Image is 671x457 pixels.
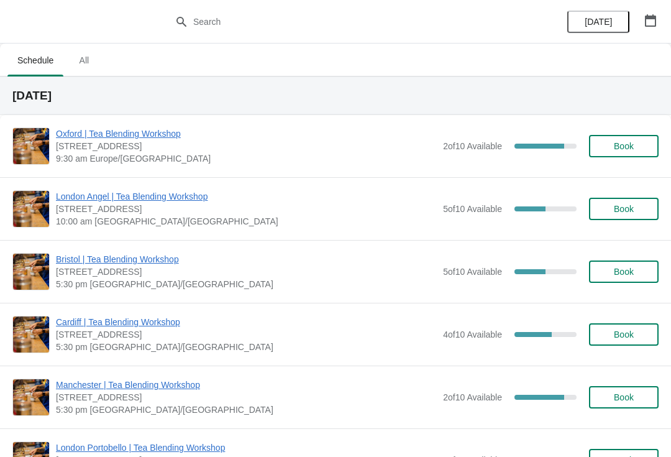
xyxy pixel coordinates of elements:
[589,198,659,220] button: Book
[56,152,437,165] span: 9:30 am Europe/[GEOGRAPHIC_DATA]
[13,379,49,415] img: Manchester | Tea Blending Workshop | 57 Church St, Manchester, M4 1PD | 5:30 pm Europe/London
[56,328,437,341] span: [STREET_ADDRESS]
[56,278,437,290] span: 5:30 pm [GEOGRAPHIC_DATA]/[GEOGRAPHIC_DATA]
[56,441,437,454] span: London Portobello | Tea Blending Workshop
[443,141,502,151] span: 2 of 10 Available
[589,323,659,346] button: Book
[193,11,503,33] input: Search
[614,204,634,214] span: Book
[56,140,437,152] span: [STREET_ADDRESS]
[7,49,63,72] span: Schedule
[56,265,437,278] span: [STREET_ADDRESS]
[56,203,437,215] span: [STREET_ADDRESS]
[56,253,437,265] span: Bristol | Tea Blending Workshop
[68,49,99,72] span: All
[13,191,49,227] img: London Angel | Tea Blending Workshop | 26 Camden Passage, The Angel, London N1 8ED, UK | 10:00 am...
[56,127,437,140] span: Oxford | Tea Blending Workshop
[13,316,49,353] img: Cardiff | Tea Blending Workshop | 1-3 Royal Arcade, Cardiff CF10 1AE, UK | 5:30 pm Europe/London
[443,267,502,277] span: 5 of 10 Available
[13,254,49,290] img: Bristol | Tea Blending Workshop | 73 Park Street, Bristol, BS1 5PB | 5:30 pm Europe/London
[56,404,437,416] span: 5:30 pm [GEOGRAPHIC_DATA]/[GEOGRAPHIC_DATA]
[443,204,502,214] span: 5 of 10 Available
[12,90,659,102] h2: [DATE]
[614,330,634,339] span: Book
[56,215,437,228] span: 10:00 am [GEOGRAPHIC_DATA]/[GEOGRAPHIC_DATA]
[585,17,612,27] span: [DATE]
[589,386,659,409] button: Book
[614,392,634,402] span: Book
[614,141,634,151] span: Book
[567,11,629,33] button: [DATE]
[443,330,502,339] span: 4 of 10 Available
[443,392,502,402] span: 2 of 10 Available
[56,391,437,404] span: [STREET_ADDRESS]
[614,267,634,277] span: Book
[56,341,437,353] span: 5:30 pm [GEOGRAPHIC_DATA]/[GEOGRAPHIC_DATA]
[589,135,659,157] button: Book
[589,261,659,283] button: Book
[13,128,49,164] img: Oxford | Tea Blending Workshop | 23 High Street, Oxford, OX1 4AH | 9:30 am Europe/London
[56,190,437,203] span: London Angel | Tea Blending Workshop
[56,379,437,391] span: Manchester | Tea Blending Workshop
[56,316,437,328] span: Cardiff | Tea Blending Workshop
